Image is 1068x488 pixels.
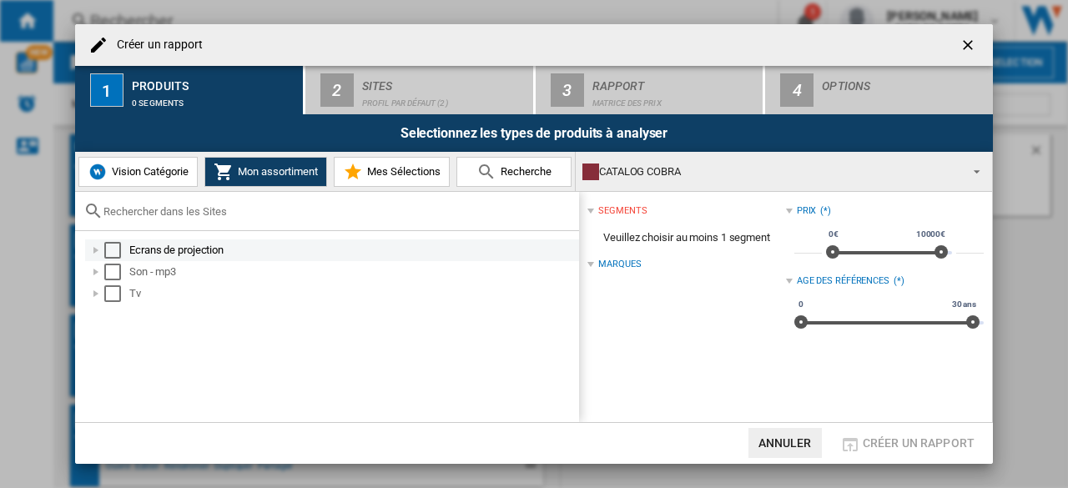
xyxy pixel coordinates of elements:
[104,264,129,280] md-checkbox: Select
[75,114,993,152] div: Selectionnez les types de produits à analyser
[234,165,318,178] span: Mon assortiment
[797,204,817,218] div: Prix
[950,298,979,311] span: 30 ans
[592,90,757,108] div: Matrice des prix
[204,157,327,187] button: Mon assortiment
[362,90,526,108] div: Profil par défaut (2)
[456,157,572,187] button: Recherche
[953,28,986,62] button: getI18NText('BUTTONS.CLOSE_DIALOG')
[363,165,441,178] span: Mes Sélections
[765,66,993,114] button: 4 Options
[108,37,204,53] h4: Créer un rapport
[108,165,189,178] span: Vision Catégorie
[103,205,571,218] input: Rechercher dans les Sites
[598,258,641,271] div: Marques
[914,228,948,241] span: 10000€
[598,204,647,218] div: segments
[587,222,785,254] span: Veuillez choisir au moins 1 segment
[129,264,577,280] div: Son - mp3
[748,428,822,458] button: Annuler
[88,162,108,182] img: wiser-icon-blue.png
[592,73,757,90] div: Rapport
[75,66,305,114] button: 1 Produits 0 segments
[90,73,123,107] div: 1
[104,285,129,302] md-checkbox: Select
[78,157,198,187] button: Vision Catégorie
[132,73,296,90] div: Produits
[132,90,296,108] div: 0 segments
[496,165,552,178] span: Recherche
[797,274,889,288] div: Age des références
[320,73,354,107] div: 2
[305,66,535,114] button: 2 Sites Profil par défaut (2)
[334,157,450,187] button: Mes Sélections
[822,73,986,90] div: Options
[835,428,980,458] button: Créer un rapport
[129,285,577,302] div: Tv
[536,66,765,114] button: 3 Rapport Matrice des prix
[362,73,526,90] div: Sites
[780,73,814,107] div: 4
[104,242,129,259] md-checkbox: Select
[582,160,959,184] div: CATALOG COBRA
[796,298,806,311] span: 0
[826,228,841,241] span: 0€
[960,37,980,57] ng-md-icon: getI18NText('BUTTONS.CLOSE_DIALOG')
[551,73,584,107] div: 3
[129,242,577,259] div: Ecrans de projection
[863,436,975,450] span: Créer un rapport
